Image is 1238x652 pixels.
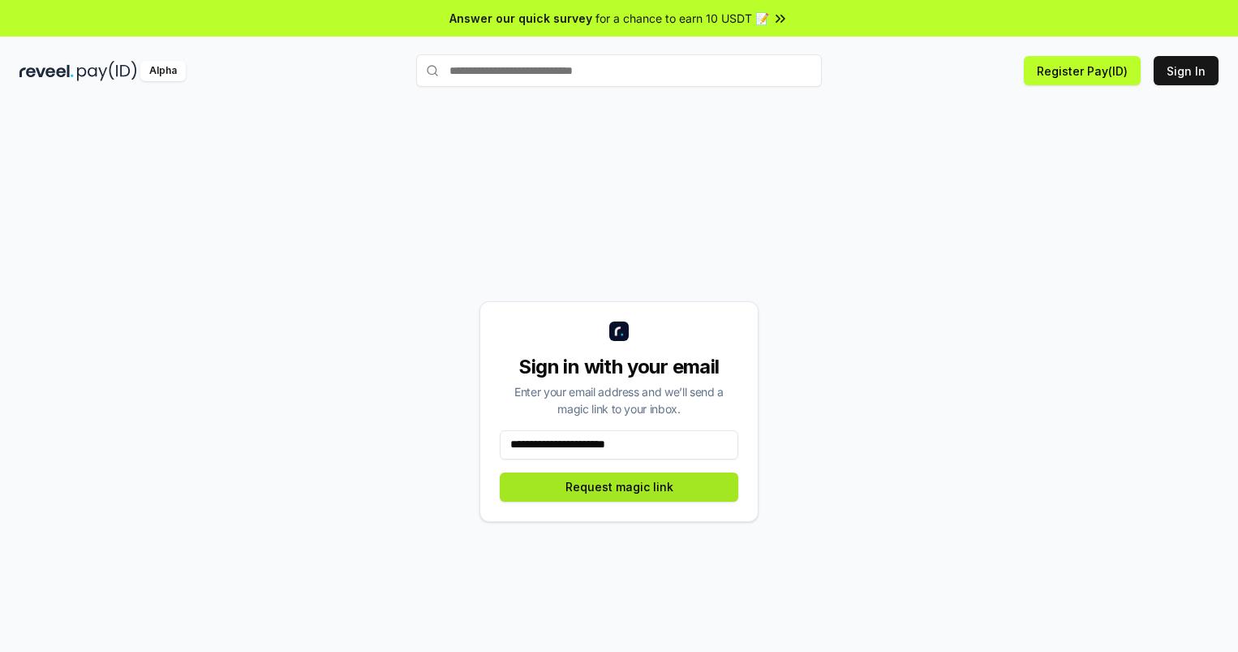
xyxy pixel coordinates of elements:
button: Sign In [1154,56,1219,85]
div: Enter your email address and we’ll send a magic link to your inbox. [500,383,738,417]
img: pay_id [77,61,137,81]
img: reveel_dark [19,61,74,81]
span: for a chance to earn 10 USDT 📝 [595,10,769,27]
div: Sign in with your email [500,354,738,380]
div: Alpha [140,61,186,81]
button: Register Pay(ID) [1024,56,1141,85]
button: Request magic link [500,473,738,502]
img: logo_small [609,322,629,341]
span: Answer our quick survey [449,10,592,27]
